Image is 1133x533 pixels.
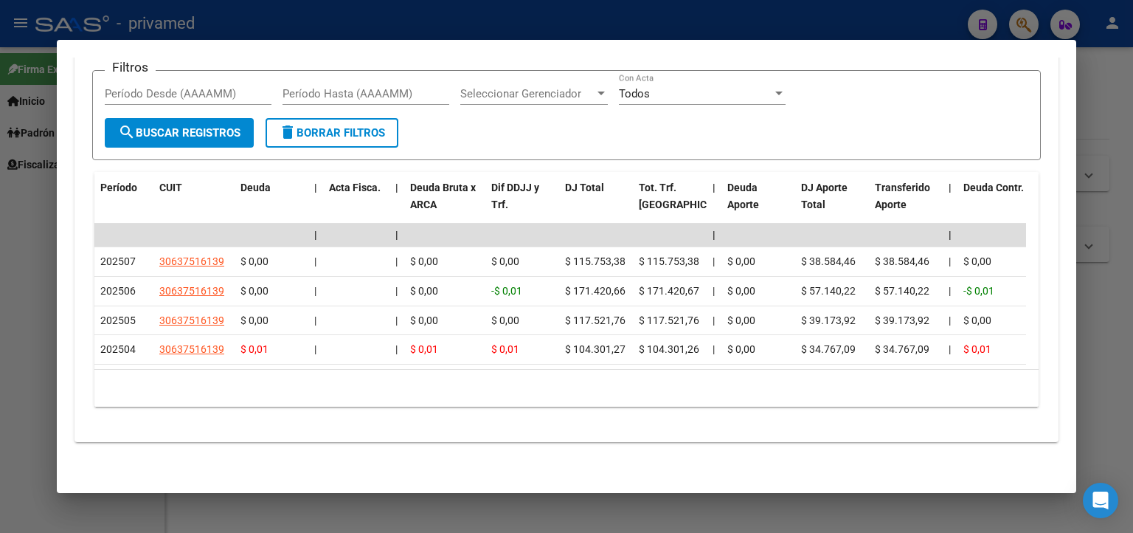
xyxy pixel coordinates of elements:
[105,118,254,148] button: Buscar Registros
[727,285,755,297] span: $ 0,00
[329,182,381,193] span: Acta Fisca.
[949,255,951,267] span: |
[727,182,759,210] span: Deuda Aporte
[308,172,323,237] datatable-header-cell: |
[323,172,389,237] datatable-header-cell: Acta Fisca.
[240,314,268,326] span: $ 0,00
[727,343,755,355] span: $ 0,00
[957,172,1031,237] datatable-header-cell: Deuda Contr.
[639,343,699,355] span: $ 104.301,26
[410,343,438,355] span: $ 0,01
[713,285,715,297] span: |
[159,182,182,193] span: CUIT
[240,343,268,355] span: $ 0,01
[314,285,316,297] span: |
[460,87,595,100] span: Seleccionar Gerenciador
[565,255,626,267] span: $ 115.753,38
[240,182,271,193] span: Deuda
[713,229,716,241] span: |
[949,182,952,193] span: |
[491,314,519,326] span: $ 0,00
[314,255,316,267] span: |
[314,343,316,355] span: |
[565,343,626,355] span: $ 104.301,27
[240,285,268,297] span: $ 0,00
[949,229,952,241] span: |
[727,255,755,267] span: $ 0,00
[235,172,308,237] datatable-header-cell: Deuda
[314,314,316,326] span: |
[869,172,943,237] datatable-header-cell: Transferido Aporte
[639,182,739,210] span: Tot. Trf. [GEOGRAPHIC_DATA]
[240,255,268,267] span: $ 0,00
[801,285,856,297] span: $ 57.140,22
[100,343,136,355] span: 202504
[721,172,795,237] datatable-header-cell: Deuda Aporte
[314,182,317,193] span: |
[713,314,715,326] span: |
[559,172,633,237] datatable-header-cell: DJ Total
[410,255,438,267] span: $ 0,00
[801,343,856,355] span: $ 34.767,09
[395,182,398,193] span: |
[105,59,156,75] h3: Filtros
[963,285,994,297] span: -$ 0,01
[94,172,153,237] datatable-header-cell: Período
[963,314,991,326] span: $ 0,00
[713,182,716,193] span: |
[100,182,137,193] span: Período
[159,285,224,297] span: 30637516139
[1083,483,1118,518] div: Open Intercom Messenger
[963,343,991,355] span: $ 0,01
[491,255,519,267] span: $ 0,00
[639,314,699,326] span: $ 117.521,76
[801,255,856,267] span: $ 38.584,46
[565,314,626,326] span: $ 117.521,76
[100,255,136,267] span: 202507
[159,343,224,355] span: 30637516139
[727,314,755,326] span: $ 0,00
[639,285,699,297] span: $ 171.420,67
[491,343,519,355] span: $ 0,01
[949,314,951,326] span: |
[963,182,1024,193] span: Deuda Contr.
[491,182,539,210] span: Dif DDJJ y Trf.
[410,314,438,326] span: $ 0,00
[875,182,930,210] span: Transferido Aporte
[395,285,398,297] span: |
[118,126,240,140] span: Buscar Registros
[279,126,385,140] span: Borrar Filtros
[633,172,707,237] datatable-header-cell: Tot. Trf. Bruto
[713,343,715,355] span: |
[875,343,929,355] span: $ 34.767,09
[314,229,317,241] span: |
[153,172,235,237] datatable-header-cell: CUIT
[118,123,136,141] mat-icon: search
[949,343,951,355] span: |
[395,343,398,355] span: |
[389,172,404,237] datatable-header-cell: |
[410,182,476,210] span: Deuda Bruta x ARCA
[875,285,929,297] span: $ 57.140,22
[100,285,136,297] span: 202506
[395,314,398,326] span: |
[565,285,626,297] span: $ 171.420,66
[491,285,522,297] span: -$ 0,01
[395,255,398,267] span: |
[410,285,438,297] span: $ 0,00
[639,255,699,267] span: $ 115.753,38
[159,314,224,326] span: 30637516139
[801,314,856,326] span: $ 39.173,92
[943,172,957,237] datatable-header-cell: |
[266,118,398,148] button: Borrar Filtros
[963,255,991,267] span: $ 0,00
[707,172,721,237] datatable-header-cell: |
[713,255,715,267] span: |
[949,285,951,297] span: |
[395,229,398,241] span: |
[801,182,848,210] span: DJ Aporte Total
[485,172,559,237] datatable-header-cell: Dif DDJJ y Trf.
[159,255,224,267] span: 30637516139
[875,314,929,326] span: $ 39.173,92
[279,123,297,141] mat-icon: delete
